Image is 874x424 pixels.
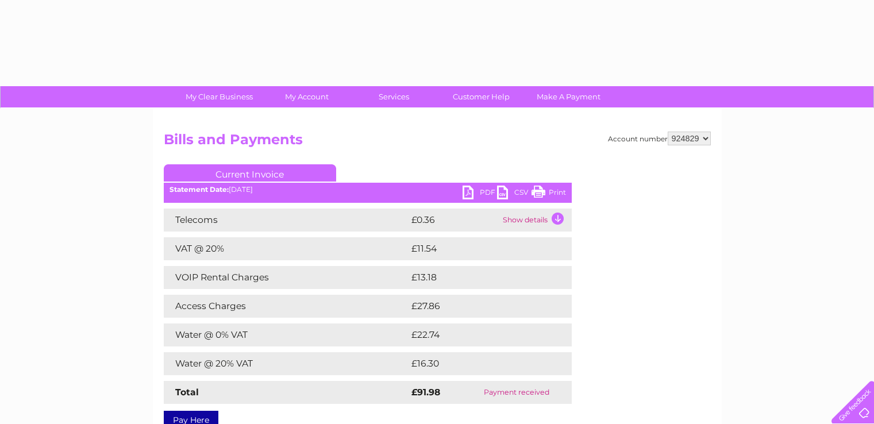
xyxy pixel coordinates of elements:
[409,295,548,318] td: £27.86
[532,186,566,202] a: Print
[521,86,616,107] a: Make A Payment
[164,295,409,318] td: Access Charges
[497,186,532,202] a: CSV
[409,352,548,375] td: £16.30
[164,323,409,346] td: Water @ 0% VAT
[409,266,546,289] td: £13.18
[434,86,529,107] a: Customer Help
[409,209,500,232] td: £0.36
[409,237,546,260] td: £11.54
[411,387,440,398] strong: £91.98
[346,86,441,107] a: Services
[500,209,572,232] td: Show details
[164,352,409,375] td: Water @ 20% VAT
[164,186,572,194] div: [DATE]
[463,186,497,202] a: PDF
[164,266,409,289] td: VOIP Rental Charges
[164,237,409,260] td: VAT @ 20%
[164,209,409,232] td: Telecoms
[461,381,571,404] td: Payment received
[170,185,229,194] b: Statement Date:
[259,86,354,107] a: My Account
[608,132,711,145] div: Account number
[172,86,267,107] a: My Clear Business
[409,323,548,346] td: £22.74
[164,132,711,153] h2: Bills and Payments
[164,164,336,182] a: Current Invoice
[175,387,199,398] strong: Total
